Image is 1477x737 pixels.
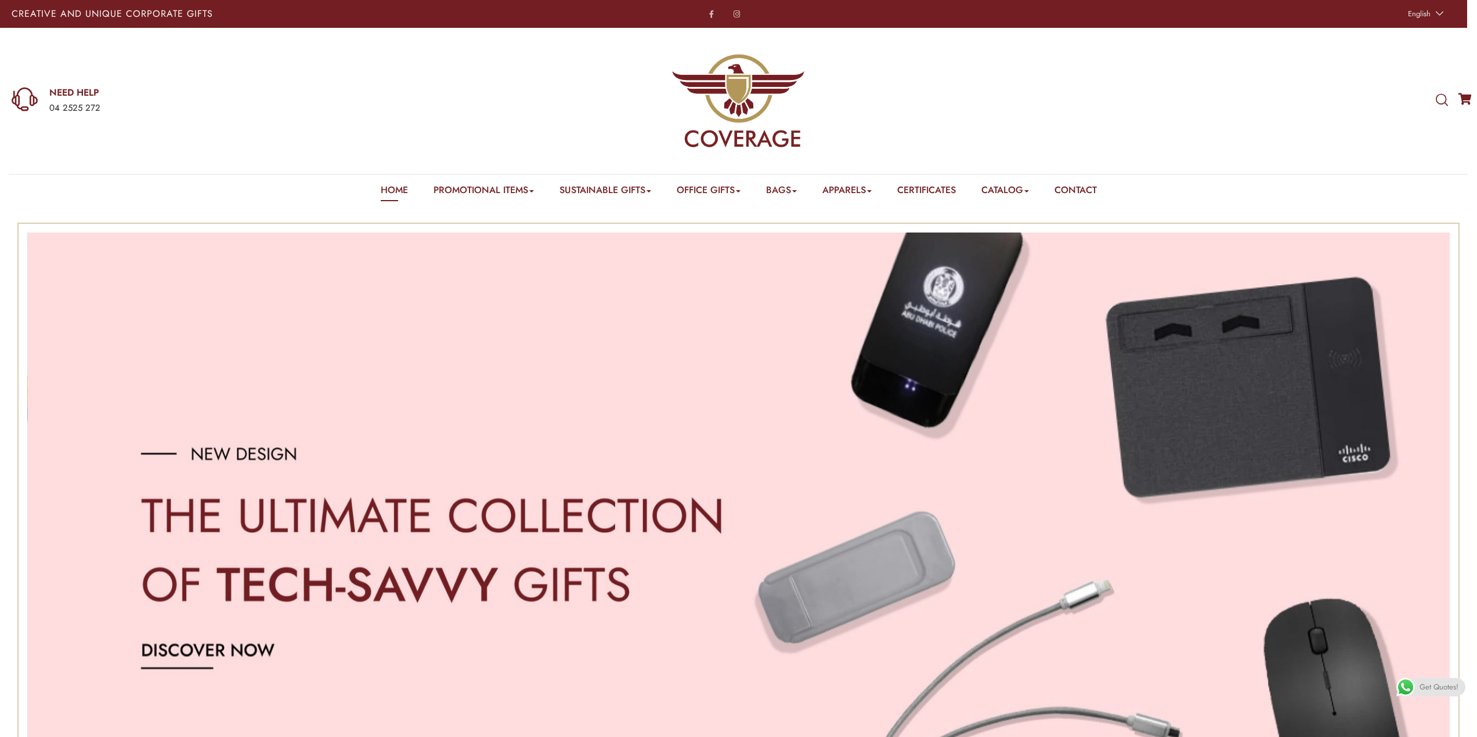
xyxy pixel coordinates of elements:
span: English [1408,8,1431,19]
a: NEED HELP [49,86,487,99]
a: Promotional Items [434,183,534,201]
a: English [1402,6,1447,22]
a: Sustainable Gifts [559,183,651,201]
p: Creative and Unique Corporate Gifts [12,9,585,19]
a: Contact [1055,183,1097,201]
a: Office Gifts [677,183,741,201]
div: 04 2525 272 [49,101,487,116]
span: Get Quotes! [1420,678,1458,696]
a: Home [381,183,408,201]
a: Bags [766,183,797,201]
a: Apparels [822,183,872,201]
a: Certificates [897,183,956,201]
a: Catalog [981,183,1029,201]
